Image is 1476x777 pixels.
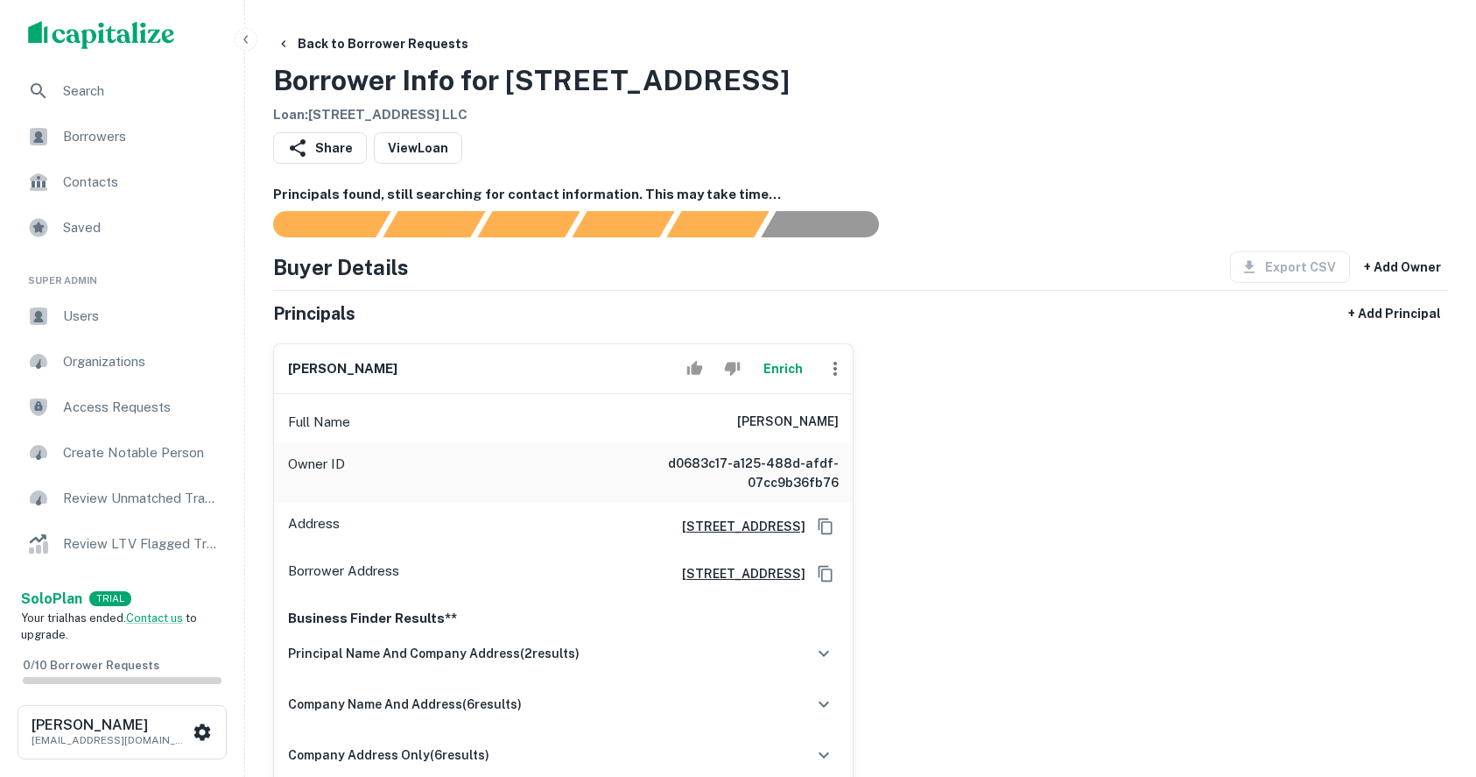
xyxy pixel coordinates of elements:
a: Search [14,70,230,112]
p: Address [288,513,340,540]
h3: Borrower Info for [STREET_ADDRESS] [273,60,790,102]
button: + Add Owner [1357,251,1448,283]
a: [STREET_ADDRESS] [668,517,805,536]
span: 0 / 10 Borrower Requests [23,659,159,672]
h6: [PERSON_NAME] [737,412,839,433]
h6: [PERSON_NAME] [32,718,189,732]
div: AI fulfillment process complete. [762,211,900,237]
h6: principal name and company address ( 2 results) [288,644,580,663]
span: Organizations [63,351,220,372]
strong: Solo Plan [21,590,82,607]
h6: [PERSON_NAME] [288,359,397,379]
a: Contacts [14,161,230,203]
p: Owner ID [288,454,345,492]
div: Documents found, AI parsing details... [477,211,580,237]
p: Full Name [288,412,350,433]
button: Copy Address [812,561,839,587]
div: TRIAL [89,591,131,606]
a: Access Requests [14,386,230,428]
span: Create Notable Person [63,442,220,463]
button: + Add Principal [1341,298,1448,329]
h6: company address only ( 6 results) [288,745,489,765]
span: Review Unmatched Transactions [63,488,220,509]
h5: Principals [273,300,355,327]
span: Your trial has ended. to upgrade. [21,611,197,642]
span: Review LTV Flagged Transactions [63,533,220,554]
a: [STREET_ADDRESS] [668,564,805,583]
a: Review Unmatched Transactions [14,477,230,519]
h4: Buyer Details [273,251,409,283]
button: Enrich [755,351,811,386]
a: Create Notable Person [14,432,230,474]
div: Sending borrower request to AI... [252,211,383,237]
a: Organizations [14,341,230,383]
a: Users [14,295,230,337]
button: Share [273,132,367,164]
span: Borrowers [63,126,220,147]
li: Super Admin [14,252,230,295]
button: Back to Borrower Requests [270,28,475,60]
button: [PERSON_NAME][EMAIL_ADDRESS][DOMAIN_NAME] [18,705,227,759]
p: [EMAIL_ADDRESS][DOMAIN_NAME] [32,732,189,748]
span: Contacts [63,172,220,193]
span: Search [63,81,220,102]
a: SoloPlan [21,589,82,610]
button: Accept [679,351,710,386]
img: capitalize-logo.png [28,21,175,49]
a: Contact us [126,611,183,625]
p: Borrower Address [288,561,399,587]
span: Users [63,306,220,327]
button: Copy Address [812,513,839,540]
a: Borrowers [14,116,230,158]
span: Access Requests [63,397,220,418]
a: ViewLoan [374,132,462,164]
h6: Principals found, still searching for contact information. This may take time... [273,185,1448,205]
a: Lender Admin View [14,569,230,611]
span: Saved [63,217,220,238]
p: Business Finder Results** [288,608,839,629]
h6: d0683c17-a125-488d-afdf-07cc9b36fb76 [629,454,839,492]
h6: company name and address ( 6 results) [288,695,522,714]
h6: Loan : [STREET_ADDRESS] LLC [273,105,790,125]
div: Your request is received and processing... [383,211,485,237]
button: Reject [717,351,748,386]
a: Review LTV Flagged Transactions [14,523,230,565]
a: Saved [14,207,230,249]
div: Principals found, AI now looking for contact information... [572,211,674,237]
div: Principals found, still searching for contact information. This may take time... [666,211,769,237]
iframe: Chat Widget [1388,637,1476,721]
